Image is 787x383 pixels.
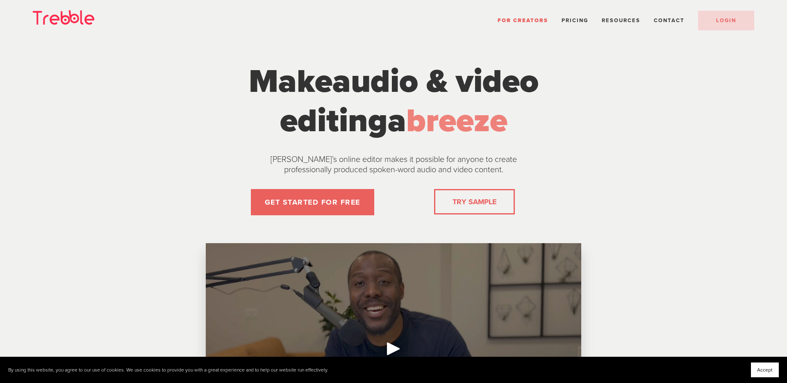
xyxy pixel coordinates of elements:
a: GET STARTED FOR FREE [251,189,374,215]
h1: Make a [240,62,547,141]
span: Accept [757,367,773,373]
p: [PERSON_NAME]’s online editor makes it possible for anyone to create professionally produced spok... [250,155,537,175]
a: LOGIN [698,11,754,30]
a: Contact [654,17,685,24]
span: editing [280,101,388,141]
a: For Creators [498,17,548,24]
a: TRY SAMPLE [449,194,500,210]
span: audio & video [332,62,539,101]
span: LOGIN [716,17,736,24]
span: Resources [602,17,640,24]
a: Pricing [562,17,588,24]
button: Accept [751,362,779,377]
div: Play [384,339,403,358]
img: Trebble [33,10,94,25]
p: By using this website, you agree to our use of cookies. We use cookies to provide you with a grea... [8,367,328,373]
span: breeze [406,101,507,141]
